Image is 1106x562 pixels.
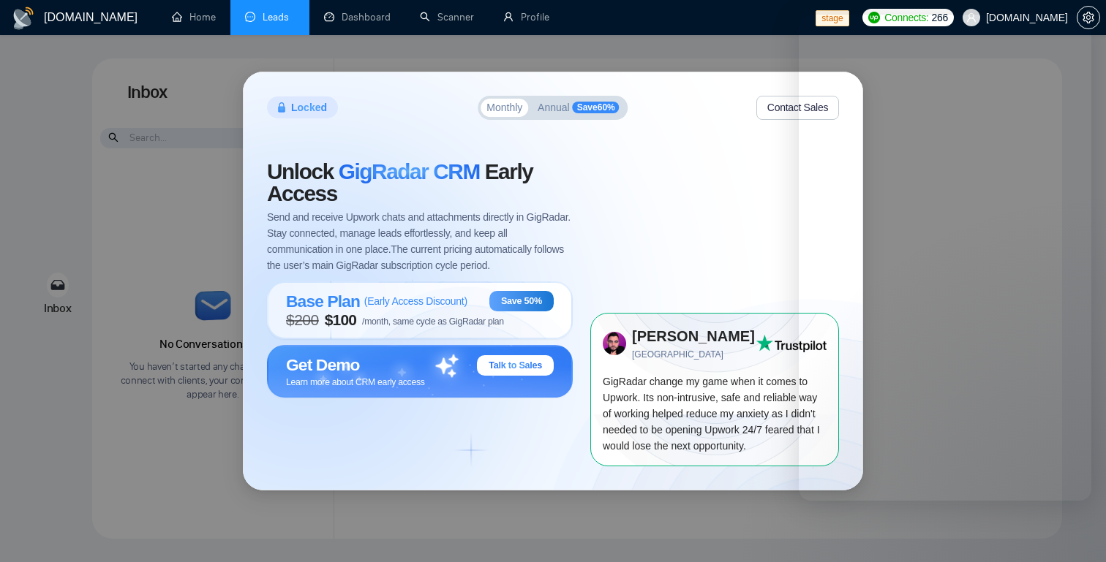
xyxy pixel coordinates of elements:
span: Talk to Sales [489,360,542,371]
a: dashboardDashboard [324,11,391,23]
span: Save 60 % [573,102,620,113]
button: Monthly [481,99,528,117]
span: Get Demo [286,355,360,375]
button: setting [1077,6,1100,29]
a: messageLeads [245,11,295,23]
span: Learn more about CRM early access [286,377,425,387]
iframe: Intercom live chat [799,15,1091,501]
span: ( Early Access Discount ) [364,295,467,307]
img: logo [12,7,35,30]
a: setting [1077,12,1100,23]
span: Connects: [884,10,928,26]
span: $ 100 [325,311,356,329]
span: /month, same cycle as GigRadar plan [362,316,504,327]
strong: [PERSON_NAME] [632,328,755,344]
span: Monthly [486,102,522,113]
span: stage [816,10,849,26]
button: AnnualSave60% [532,99,625,117]
iframe: Intercom live chat [1056,512,1091,547]
span: 266 [932,10,948,26]
span: GigRadar change my game when it comes to Upwork. Its non-intrusive, safe and reliable way of work... [603,376,820,452]
a: userProfile [503,11,549,23]
span: Annual [538,102,570,113]
a: homeHome [172,11,216,23]
span: Base Plan [286,292,360,311]
span: setting [1077,12,1099,23]
span: user [966,12,977,23]
button: Contact Sales [756,96,839,120]
button: Get DemoTalk to SalesLearn more about CRM early access [267,345,573,403]
span: Save 50% [501,295,542,307]
img: 73x73.png [603,332,626,355]
span: GigRadar CRM [339,159,480,183]
span: Unlock Early Access [267,161,573,205]
span: $ 200 [286,311,319,329]
img: upwork-logo.png [868,12,880,23]
a: searchScanner [420,11,474,23]
span: [GEOGRAPHIC_DATA] [632,348,756,362]
span: Send and receive Upwork chats and attachments directly in GigRadar. Stay connected, manage leads ... [267,209,573,273]
span: Locked [291,99,327,115]
button: Base Plan(Early Access Discount)Save 50%$200$100/month, same cycle as GigRadar plan [267,281,573,345]
img: Trust Pilot [756,335,827,352]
